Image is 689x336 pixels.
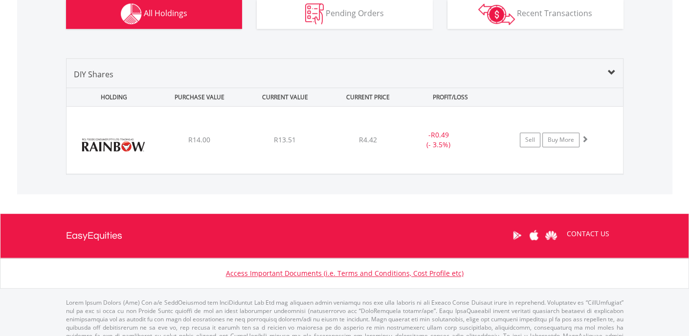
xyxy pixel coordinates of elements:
[274,135,296,144] span: R13.51
[74,69,113,80] span: DIY Shares
[226,269,464,278] a: Access Important Documents (i.e. Terms and Conditions, Cost Profile etc)
[244,88,327,106] div: CURRENT VALUE
[329,88,406,106] div: CURRENT PRICE
[144,8,187,19] span: All Holdings
[71,119,156,171] img: EQU.ZA.RBO.png
[402,130,476,150] div: - (- 3.5%)
[359,135,377,144] span: R4.42
[121,3,142,24] img: holdings-wht.png
[542,133,579,147] a: Buy More
[188,135,210,144] span: R14.00
[520,133,540,147] a: Sell
[560,220,616,247] a: CONTACT US
[67,88,156,106] div: HOLDING
[526,220,543,250] a: Apple
[409,88,492,106] div: PROFIT/LOSS
[509,220,526,250] a: Google Play
[305,3,324,24] img: pending_instructions-wht.png
[326,8,384,19] span: Pending Orders
[517,8,592,19] span: Recent Transactions
[543,220,560,250] a: Huawei
[66,214,122,258] a: EasyEquities
[158,88,242,106] div: PURCHASE VALUE
[478,3,515,25] img: transactions-zar-wht.png
[431,130,449,139] span: R0.49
